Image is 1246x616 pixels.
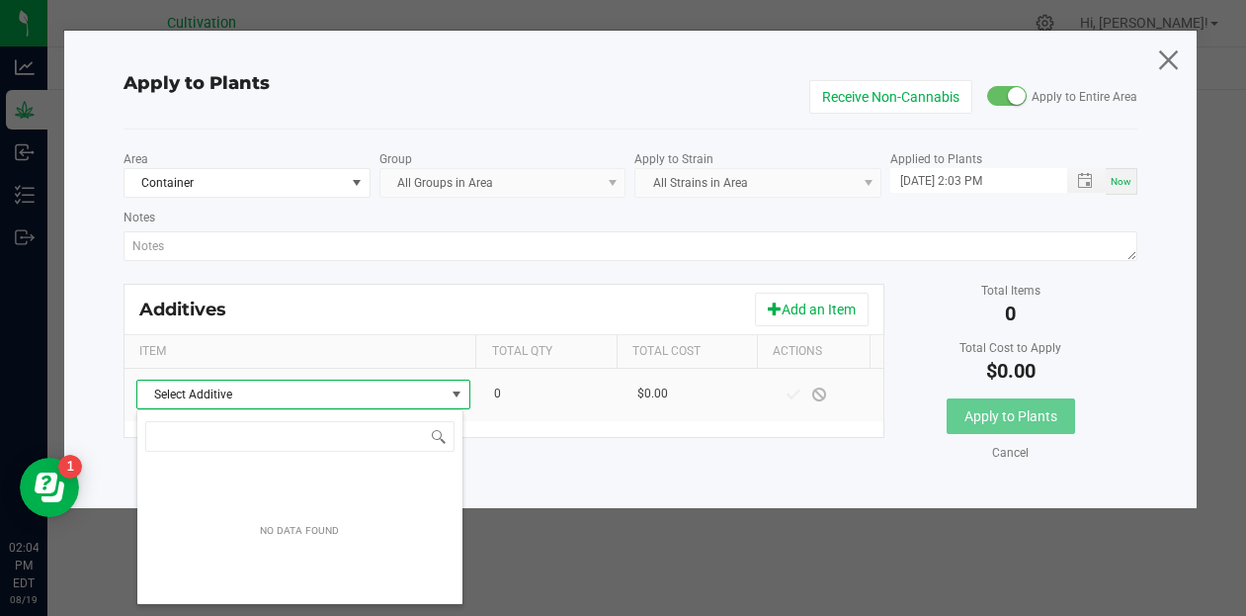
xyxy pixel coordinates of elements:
p: Total Items [884,284,1138,298]
span: Apply to Plants [124,72,270,94]
td: $0.00 [625,369,769,421]
div: Additives [139,299,241,320]
p: Group [379,150,626,168]
th: Total Qty [475,335,616,369]
span: Now [1111,176,1131,187]
button: Apply to Plants [947,398,1075,434]
p: Area [124,150,371,168]
span: Container [125,169,345,197]
button: Add an Item [755,293,869,326]
p: Apply to Strain [634,150,881,168]
p: $0.00 [884,359,1138,383]
span: 0 [494,387,501,400]
th: Item [125,335,476,369]
a: Cancel [992,445,1029,462]
span: NO DATA FOUND [136,380,470,409]
input: Applied Datetime [890,168,1046,193]
div: NO DATA FOUND [249,513,350,550]
iframe: Resource center unread badge [58,455,82,479]
p: 0 [884,302,1138,325]
p: Total Cost to Apply [884,341,1138,355]
label: Notes [124,209,155,226]
iframe: Resource center [20,458,79,517]
th: Total Cost [617,335,757,369]
span: Toggle popup [1067,168,1106,193]
span: Apply to Plants [964,408,1057,424]
th: Actions [757,335,870,369]
span: Apply to Entire Area [1027,90,1137,104]
button: Receive Non-Cannabis [809,80,972,114]
p: Applied to Plants [890,150,1137,168]
span: Select Additive [137,381,445,408]
input: NO DATA FOUND [145,421,455,452]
